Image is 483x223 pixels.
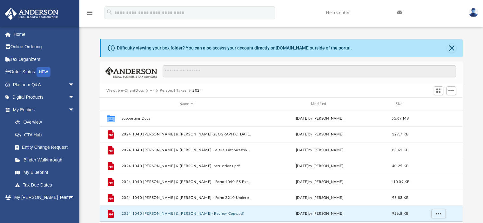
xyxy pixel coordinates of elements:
[4,28,84,41] a: Home
[387,101,413,107] div: Size
[37,67,50,77] div: NEW
[192,88,202,94] button: 2024
[254,211,385,217] div: [DATE] by [PERSON_NAME]
[68,103,81,116] span: arrow_drop_down
[121,101,252,107] div: Name
[9,128,84,141] a: CTA Hub
[391,180,409,184] span: 110.09 KB
[121,180,252,184] button: 2024 1040 [PERSON_NAME] & [PERSON_NAME] - Form 1040-ES Estimated Tax Voucher.pdf
[254,148,385,153] div: [DATE] by [PERSON_NAME]
[392,212,408,215] span: 926.8 KB
[68,78,81,91] span: arrow_drop_down
[106,88,144,94] button: Viewable-ClientDocs
[163,65,456,77] input: Search files and folders
[86,12,93,16] a: menu
[431,177,446,187] button: More options
[68,91,81,104] span: arrow_drop_down
[254,132,385,137] div: [DATE] by [PERSON_NAME]
[254,195,385,201] div: [DATE] by [PERSON_NAME]
[9,154,84,166] a: Binder Walkthrough
[121,212,252,216] button: 2024 1040 [PERSON_NAME] & [PERSON_NAME]- Review Copy.pdf
[469,8,478,17] img: User Pic
[447,44,456,53] button: Close
[434,86,443,95] button: Switch to Grid View
[9,141,84,154] a: Entity Change Request
[9,179,84,191] a: Tax Due Dates
[392,133,408,136] span: 327.7 KB
[4,103,84,116] a: My Entitiesarrow_drop_down
[446,86,456,95] button: Add
[150,88,154,94] button: ···
[4,91,84,104] a: Digital Productsarrow_drop_down
[416,101,460,107] div: id
[102,101,118,107] div: id
[86,9,93,16] i: menu
[160,88,186,94] button: Personal Taxes
[68,191,81,204] span: arrow_drop_down
[117,45,352,51] div: Difficulty viewing your box folder? You can also access your account directly on outside of the p...
[4,41,84,53] a: Online Ordering
[121,148,252,152] button: 2024 1040 [PERSON_NAME] & [PERSON_NAME] - e-file authorization - please sign.pdf
[106,9,113,16] i: search
[4,53,84,66] a: Tax Organizers
[431,130,446,139] button: More options
[254,163,385,169] div: [DATE] by [PERSON_NAME]
[3,8,60,20] img: Anderson Advisors Platinum Portal
[4,78,84,91] a: Platinum Q&Aarrow_drop_down
[9,166,81,179] a: My Blueprint
[254,101,385,107] div: Modified
[276,45,310,50] a: [DOMAIN_NAME]
[392,164,408,168] span: 40.25 KB
[254,179,385,185] div: [DATE] by [PERSON_NAME]
[254,116,385,121] div: [DATE] by [PERSON_NAME]
[392,117,409,120] span: 55.69 MB
[121,132,252,136] button: 2024 1040 [PERSON_NAME] & [PERSON_NAME][GEOGRAPHIC_DATA] ([GEOGRAPHIC_DATA] Cities) Print, Sign, ...
[4,66,84,79] a: Order StatusNEW
[392,148,408,152] span: 83.61 KB
[431,161,446,171] button: More options
[392,196,408,200] span: 95.83 KB
[121,196,252,200] button: 2024 1040 [PERSON_NAME] & [PERSON_NAME] - Form 2210 Underpayment of Estimated Tax Voucher.pdf
[431,146,446,155] button: More options
[4,191,81,204] a: My [PERSON_NAME] Teamarrow_drop_down
[9,116,84,129] a: Overview
[121,116,252,121] button: Supporting Docs
[121,164,252,168] button: 2024 1040 [PERSON_NAME] & [PERSON_NAME] Instructions.pdf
